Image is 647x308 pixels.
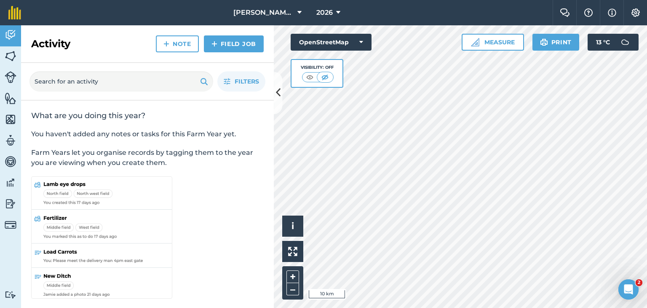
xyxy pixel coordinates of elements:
[5,113,16,126] img: svg+xml;base64,PHN2ZyB4bWxucz0iaHR0cDovL3d3dy53My5vcmcvMjAwMC9zdmciIHdpZHRoPSI1NiIgaGVpZ2h0PSI2MC...
[588,34,639,51] button: 13 °C
[5,50,16,62] img: svg+xml;base64,PHN2ZyB4bWxucz0iaHR0cDovL3d3dy53My5vcmcvMjAwMC9zdmciIHdpZHRoPSI1NiIgaGVpZ2h0PSI2MC...
[631,8,641,17] img: A cog icon
[235,77,259,86] span: Filters
[5,291,16,299] img: svg+xml;base64,PD94bWwgdmVyc2lvbj0iMS4wIiBlbmNvZGluZz0idXRmLTgiPz4KPCEtLSBHZW5lcmF0b3I6IEFkb2JlIE...
[286,270,299,283] button: +
[288,247,297,256] img: Four arrows, one pointing top left, one top right, one bottom right and the last bottom left
[583,8,594,17] img: A question mark icon
[636,279,642,286] span: 2
[301,64,334,71] div: Visibility: Off
[471,38,479,46] img: Ruler icon
[618,279,639,300] iframe: Intercom live chat
[305,73,315,81] img: svg+xml;base64,PHN2ZyB4bWxucz0iaHR0cDovL3d3dy53My5vcmcvMjAwMC9zdmciIHdpZHRoPSI1MCIgaGVpZ2h0PSI0MC...
[291,34,372,51] button: OpenStreetMap
[5,134,16,147] img: svg+xml;base64,PD94bWwgdmVyc2lvbj0iMS4wIiBlbmNvZGluZz0idXRmLTgiPz4KPCEtLSBHZW5lcmF0b3I6IEFkb2JlIE...
[532,34,580,51] button: Print
[31,148,264,168] p: Farm Years let you organise records by tagging them to the year you are viewing when you create t...
[282,216,303,237] button: i
[5,197,16,210] img: svg+xml;base64,PD94bWwgdmVyc2lvbj0iMS4wIiBlbmNvZGluZz0idXRmLTgiPz4KPCEtLSBHZW5lcmF0b3I6IEFkb2JlIE...
[596,34,610,51] span: 13 ° C
[5,219,16,231] img: svg+xml;base64,PD94bWwgdmVyc2lvbj0iMS4wIiBlbmNvZGluZz0idXRmLTgiPz4KPCEtLSBHZW5lcmF0b3I6IEFkb2JlIE...
[5,71,16,83] img: svg+xml;base64,PD94bWwgdmVyc2lvbj0iMS4wIiBlbmNvZGluZz0idXRmLTgiPz4KPCEtLSBHZW5lcmF0b3I6IEFkb2JlIE...
[217,71,265,92] button: Filters
[156,35,199,52] a: Note
[29,71,213,92] input: Search for an activity
[163,39,169,49] img: svg+xml;base64,PHN2ZyB4bWxucz0iaHR0cDovL3d3dy53My5vcmcvMjAwMC9zdmciIHdpZHRoPSIxNCIgaGVpZ2h0PSIyNC...
[31,111,264,121] h2: What are you doing this year?
[204,35,264,52] a: Field Job
[211,39,217,49] img: svg+xml;base64,PHN2ZyB4bWxucz0iaHR0cDovL3d3dy53My5vcmcvMjAwMC9zdmciIHdpZHRoPSIxNCIgaGVpZ2h0PSIyNC...
[5,155,16,168] img: svg+xml;base64,PD94bWwgdmVyc2lvbj0iMS4wIiBlbmNvZGluZz0idXRmLTgiPz4KPCEtLSBHZW5lcmF0b3I6IEFkb2JlIE...
[5,92,16,105] img: svg+xml;base64,PHN2ZyB4bWxucz0iaHR0cDovL3d3dy53My5vcmcvMjAwMC9zdmciIHdpZHRoPSI1NiIgaGVpZ2h0PSI2MC...
[200,76,208,86] img: svg+xml;base64,PHN2ZyB4bWxucz0iaHR0cDovL3d3dy53My5vcmcvMjAwMC9zdmciIHdpZHRoPSIxOSIgaGVpZ2h0PSIyNC...
[617,34,634,51] img: svg+xml;base64,PD94bWwgdmVyc2lvbj0iMS4wIiBlbmNvZGluZz0idXRmLTgiPz4KPCEtLSBHZW5lcmF0b3I6IEFkb2JlIE...
[540,37,548,47] img: svg+xml;base64,PHN2ZyB4bWxucz0iaHR0cDovL3d3dy53My5vcmcvMjAwMC9zdmciIHdpZHRoPSIxOSIgaGVpZ2h0PSIyNC...
[31,129,264,139] p: You haven't added any notes or tasks for this Farm Year yet.
[316,8,333,18] span: 2026
[31,37,70,51] h2: Activity
[8,6,21,19] img: fieldmargin Logo
[462,34,524,51] button: Measure
[5,29,16,41] img: svg+xml;base64,PD94bWwgdmVyc2lvbj0iMS4wIiBlbmNvZGluZz0idXRmLTgiPz4KPCEtLSBHZW5lcmF0b3I6IEFkb2JlIE...
[5,176,16,189] img: svg+xml;base64,PD94bWwgdmVyc2lvbj0iMS4wIiBlbmNvZGluZz0idXRmLTgiPz4KPCEtLSBHZW5lcmF0b3I6IEFkb2JlIE...
[286,283,299,295] button: –
[291,221,294,231] span: i
[320,73,330,81] img: svg+xml;base64,PHN2ZyB4bWxucz0iaHR0cDovL3d3dy53My5vcmcvMjAwMC9zdmciIHdpZHRoPSI1MCIgaGVpZ2h0PSI0MC...
[233,8,294,18] span: [PERSON_NAME] Ltd.
[560,8,570,17] img: Two speech bubbles overlapping with the left bubble in the forefront
[608,8,616,18] img: svg+xml;base64,PHN2ZyB4bWxucz0iaHR0cDovL3d3dy53My5vcmcvMjAwMC9zdmciIHdpZHRoPSIxNyIgaGVpZ2h0PSIxNy...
